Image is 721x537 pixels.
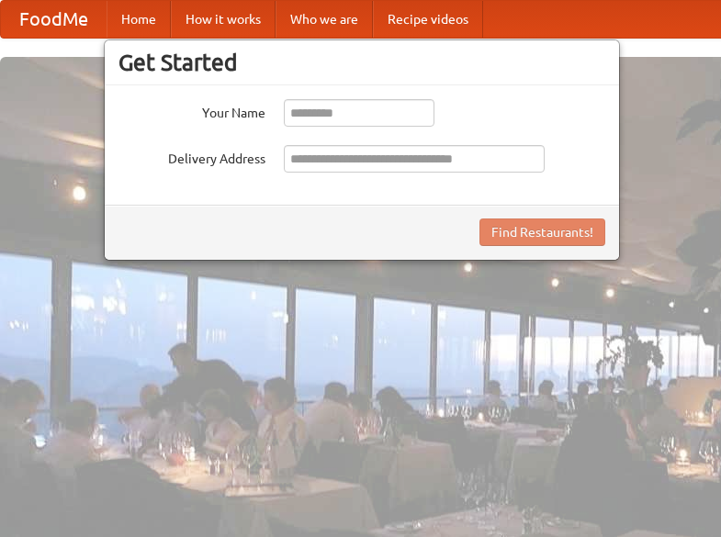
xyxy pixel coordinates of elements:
[373,1,483,38] a: Recipe videos
[118,99,265,122] label: Your Name
[1,1,107,38] a: FoodMe
[118,49,605,76] h3: Get Started
[276,1,373,38] a: Who we are
[479,218,605,246] button: Find Restaurants!
[171,1,276,38] a: How it works
[107,1,171,38] a: Home
[118,145,265,168] label: Delivery Address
